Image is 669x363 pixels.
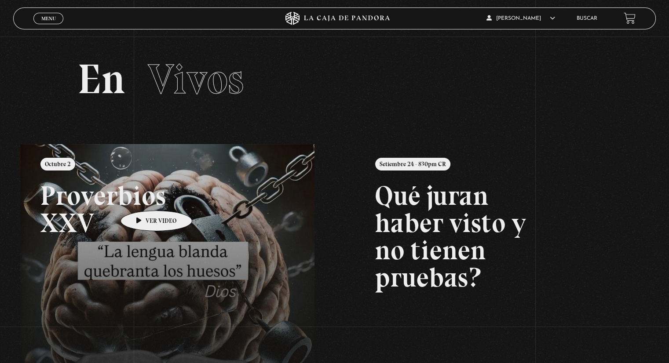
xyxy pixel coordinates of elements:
span: Vivos [148,54,244,104]
a: View your shopping cart [624,12,636,24]
a: Buscar [577,16,597,21]
span: Menu [41,16,56,21]
span: [PERSON_NAME] [486,16,555,21]
h2: En [77,58,591,100]
span: Cerrar [38,23,59,29]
